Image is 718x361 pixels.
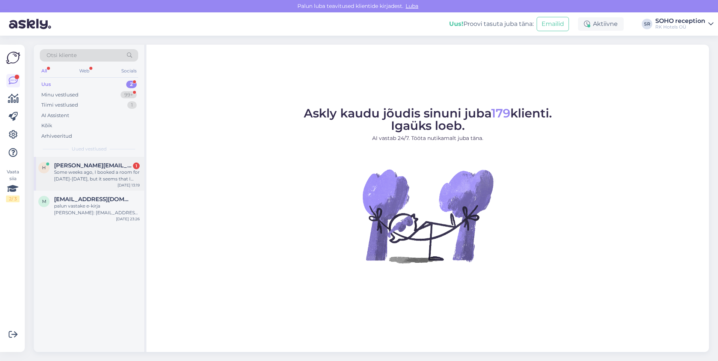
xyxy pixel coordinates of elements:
span: Otsi kliente [47,51,77,59]
div: AI Assistent [41,112,69,119]
div: 2 [126,81,137,88]
img: Askly Logo [6,51,20,65]
span: Uued vestlused [72,146,107,152]
div: All [40,66,48,76]
div: Minu vestlused [41,91,78,99]
span: Luba [403,3,421,9]
div: Aktiivne [578,17,624,31]
div: Tiimi vestlused [41,101,78,109]
button: Emailid [537,17,569,31]
a: SOHO receptionRK Hotels OÜ [655,18,713,30]
div: SR [642,19,652,29]
div: Uus [41,81,51,88]
div: 2 / 3 [6,196,20,202]
div: SOHO reception [655,18,705,24]
span: Askly kaudu jõudis sinuni juba klienti. Igaüks loeb. [304,106,552,133]
p: AI vastab 24/7. Tööta nutikamalt juba täna. [304,134,552,142]
div: 1 [133,162,140,169]
div: Proovi tasuta juba täna: [449,20,534,29]
div: Arhiveeritud [41,132,72,140]
div: Kõik [41,122,52,129]
span: harri.makinen@luke.fi [54,162,132,169]
span: mailiis.soomets@gmail.com [54,196,132,203]
div: Some weeks ago, I booked a room for [DATE]-[DATE], but it seems that I have not got a confirnatio... [54,169,140,182]
div: 1 [127,101,137,109]
div: 99+ [121,91,137,99]
div: RK Hotels OÜ [655,24,705,30]
span: m [42,199,46,204]
span: h [42,165,46,170]
span: 179 [491,106,510,120]
div: [DATE] 13:19 [118,182,140,188]
img: No Chat active [360,148,495,283]
div: Web [78,66,91,76]
div: palun vastake e-kirja [PERSON_NAME]: [EMAIL_ADDRESS][DOMAIN_NAME] [54,203,140,216]
b: Uus! [449,20,463,27]
div: [DATE] 23:26 [116,216,140,222]
div: Socials [120,66,138,76]
div: Vaata siia [6,168,20,202]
